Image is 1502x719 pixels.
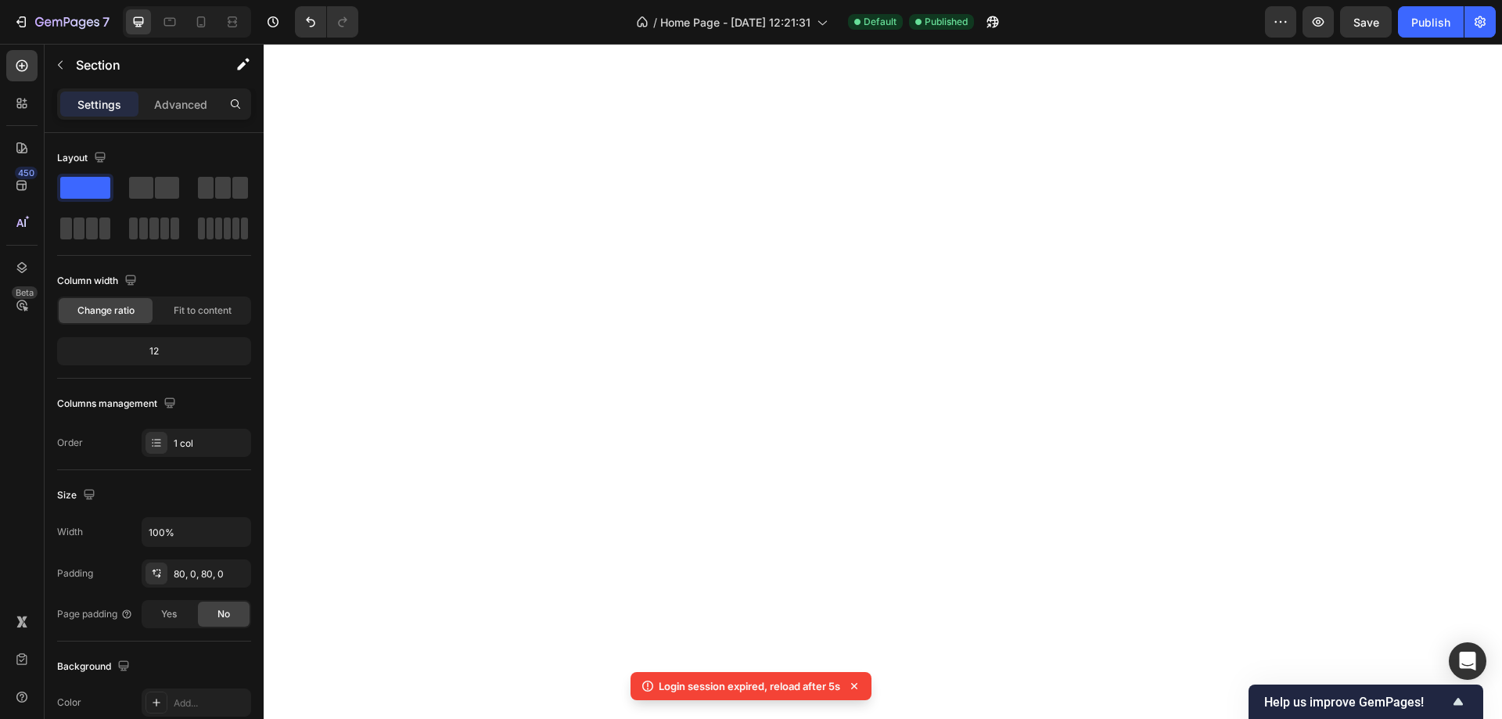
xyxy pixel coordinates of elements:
[295,6,358,38] div: Undo/Redo
[174,304,232,318] span: Fit to content
[653,14,657,31] span: /
[57,394,179,415] div: Columns management
[142,518,250,546] input: Auto
[660,14,810,31] span: Home Page - [DATE] 12:21:31
[174,437,247,451] div: 1 col
[1264,692,1468,711] button: Show survey - Help us improve GemPages!
[264,44,1502,719] iframe: Design area
[57,607,133,621] div: Page padding
[659,678,840,694] p: Login session expired, reload after 5s
[57,525,83,539] div: Width
[925,15,968,29] span: Published
[57,485,99,506] div: Size
[57,656,133,678] div: Background
[12,286,38,299] div: Beta
[1398,6,1464,38] button: Publish
[60,340,248,362] div: 12
[174,696,247,710] div: Add...
[57,566,93,581] div: Padding
[57,148,110,169] div: Layout
[161,607,177,621] span: Yes
[1340,6,1392,38] button: Save
[174,567,247,581] div: 80, 0, 80, 0
[15,167,38,179] div: 450
[57,436,83,450] div: Order
[76,56,204,74] p: Section
[217,607,230,621] span: No
[57,271,140,292] div: Column width
[1353,16,1379,29] span: Save
[1411,14,1450,31] div: Publish
[1264,695,1449,710] span: Help us improve GemPages!
[102,13,110,31] p: 7
[77,304,135,318] span: Change ratio
[864,15,897,29] span: Default
[6,6,117,38] button: 7
[77,96,121,113] p: Settings
[57,696,81,710] div: Color
[1449,642,1486,680] div: Open Intercom Messenger
[154,96,207,113] p: Advanced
